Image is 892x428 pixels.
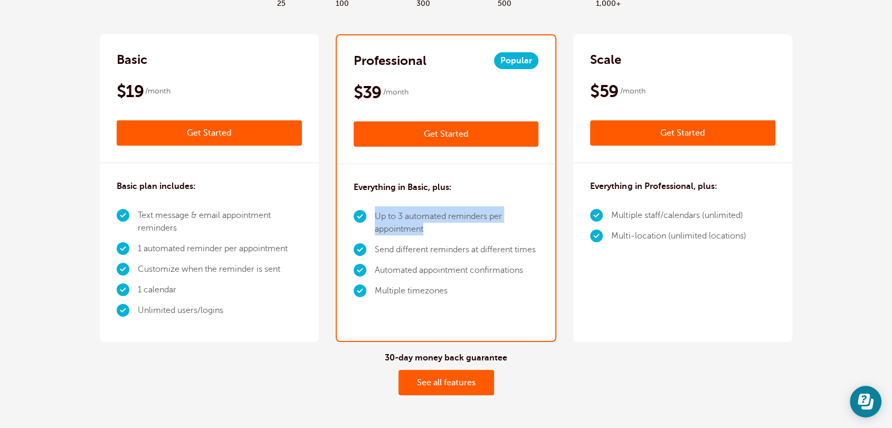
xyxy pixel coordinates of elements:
li: Customize when the reminder is sent [138,259,302,280]
li: Up to 3 automated reminders per appointment [375,206,539,240]
h2: Scale [590,51,621,68]
span: /month [620,85,645,98]
h3: Everything in Professional, plus: [590,180,717,193]
span: Popular [494,52,538,69]
a: See all features [398,370,494,395]
a: Get Started [354,121,539,147]
h3: Basic plan includes: [117,180,196,193]
span: $19 [117,81,144,102]
li: Multiple staff/calendars (unlimited) [611,205,746,226]
li: Automated appointment confirmations [375,260,539,281]
li: Send different reminders at different times [375,240,539,260]
li: Multi-location (unlimited locations) [611,226,746,246]
span: /month [383,86,409,99]
span: $59 [590,81,618,102]
span: /month [145,85,170,98]
a: Get Started [590,120,775,146]
li: Text message & email appointment reminders [138,205,302,239]
li: Unlimited users/logins [138,300,302,321]
span: $39 [354,82,382,103]
h3: Everything in Basic, plus: [354,181,452,194]
iframe: Resource center [850,386,881,417]
li: Multiple timezones [375,281,539,301]
h2: Professional [354,52,426,69]
h4: 30-day money back guarantee [385,353,507,363]
li: 1 calendar [138,280,302,300]
a: Get Started [117,120,302,146]
h2: Basic [117,51,147,68]
li: 1 automated reminder per appointment [138,239,302,259]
